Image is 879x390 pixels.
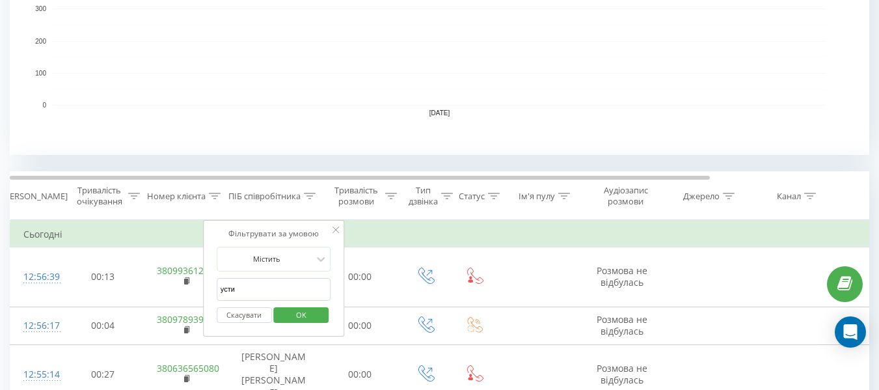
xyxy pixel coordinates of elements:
[217,307,272,324] button: Скасувати
[597,362,647,386] span: Розмова не відбулась
[35,6,46,13] text: 300
[519,191,555,202] div: Ім'я пулу
[74,185,125,207] div: Тривалість очікування
[319,307,401,344] td: 00:00
[23,362,49,387] div: 12:55:14
[597,264,647,288] span: Розмова не відбулась
[597,313,647,337] span: Розмова не відбулась
[147,191,206,202] div: Номер клієнта
[23,264,49,290] div: 12:56:39
[777,191,801,202] div: Канал
[319,247,401,307] td: 00:00
[42,102,46,109] text: 0
[217,227,331,240] div: Фільтрувати за умовою
[459,191,485,202] div: Статус
[157,264,219,277] a: 380993612152
[157,313,219,326] a: 380978939250
[62,247,144,307] td: 00:13
[35,38,46,45] text: 200
[331,185,382,207] div: Тривалість розмови
[283,305,319,325] span: OK
[409,185,438,207] div: Тип дзвінка
[157,362,219,374] a: 380636565080
[594,185,657,207] div: Аудіозапис розмови
[429,109,450,117] text: [DATE]
[35,70,46,77] text: 100
[835,316,866,348] div: Open Intercom Messenger
[2,191,68,202] div: [PERSON_NAME]
[274,307,329,324] button: OK
[23,313,49,339] div: 12:56:17
[683,191,720,202] div: Джерело
[62,307,144,344] td: 00:04
[228,191,301,202] div: ПІБ співробітника
[217,278,331,301] input: Введіть значення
